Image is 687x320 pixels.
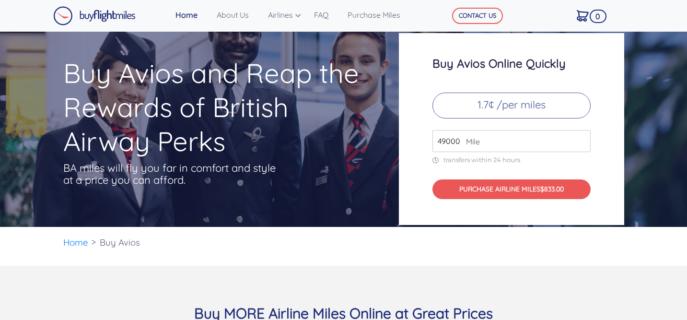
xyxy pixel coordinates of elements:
p: 1.7¢ /per miles [432,93,591,119]
button: PURCHASE AIRLINE MILES$833.00 [432,179,591,199]
a: About Us [213,5,264,24]
button: CONTACT US [452,8,503,24]
li: Buy Avios [95,227,145,258]
a: Home [63,237,88,248]
span: $833.00 [540,185,564,193]
h3: Buy Avios Online Quickly [432,57,591,70]
a: 0 [573,5,602,25]
a: Home [172,5,213,24]
img: Cart [577,10,589,22]
a: Buy Flight Miles Logo [53,4,136,28]
a: FAQ [310,5,344,24]
h1: Buy Avios and Reap the Rewards of British Airway Perks [63,56,361,158]
a: Purchase Miles [344,5,416,24]
p: BA miles will fly you far in comfort and style at a price you can afford. [63,162,279,186]
img: Buy Flight Miles Logo [53,6,136,25]
span: 0 [590,10,607,23]
a: Airlines [264,5,310,24]
p: transfers within 24 hours [432,156,591,164]
span: Mile [461,136,480,147]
